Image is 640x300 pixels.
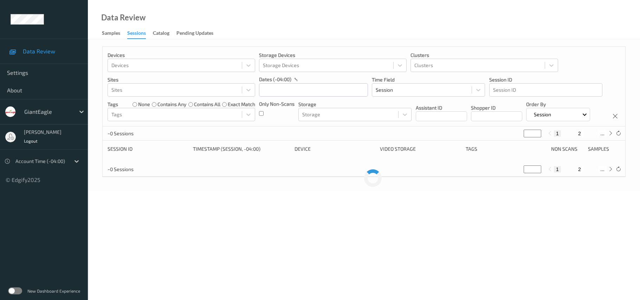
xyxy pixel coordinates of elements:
p: Clusters [410,52,558,59]
a: Catalog [153,28,176,38]
div: Samples [102,30,120,38]
div: Samples [588,145,620,152]
div: Sessions [127,30,146,39]
p: Storage Devices [259,52,407,59]
p: ~0 Sessions [108,166,160,173]
label: contains all [194,101,220,108]
div: Catalog [153,30,169,38]
label: none [138,101,150,108]
button: ... [598,166,607,172]
p: Session ID [489,76,602,83]
div: Video Storage [380,145,460,152]
label: exact match [228,101,255,108]
div: Device [295,145,375,152]
div: Tags [466,145,546,152]
a: Samples [102,28,127,38]
a: Sessions [127,28,153,39]
button: ... [598,130,607,137]
div: Non Scans [551,145,583,152]
button: 1 [554,130,561,137]
div: Data Review [101,14,146,21]
label: contains any [157,101,186,108]
button: 2 [576,166,583,172]
p: Session [531,111,554,118]
p: Assistant ID [416,104,467,111]
div: Timestamp (Session, -04:00) [193,145,290,152]
p: Devices [108,52,255,59]
button: 1 [554,166,561,172]
p: Only Non-Scans [259,100,295,107]
button: 2 [576,130,583,137]
p: dates (-04:00) [259,76,291,83]
p: Tags [108,101,118,108]
p: Sites [108,76,255,83]
p: ~0 Sessions [108,130,160,137]
p: Storage [298,101,412,108]
p: Order By [526,101,590,108]
p: Shopper ID [471,104,522,111]
div: Session ID [108,145,188,152]
a: Pending Updates [176,28,220,38]
div: Pending Updates [176,30,213,38]
p: Time Field [372,76,485,83]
